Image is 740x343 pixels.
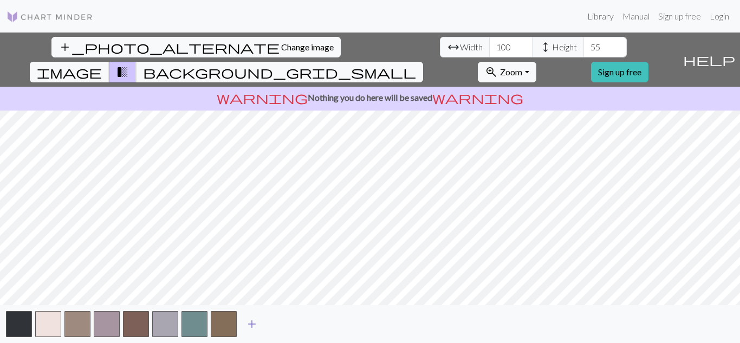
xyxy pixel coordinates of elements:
p: Nothing you do here will be saved [4,91,736,104]
span: add_photo_alternate [59,40,280,55]
button: Change image [51,37,341,57]
span: image [37,64,102,80]
a: Library [583,5,618,27]
img: Logo [7,10,93,23]
span: transition_fade [116,64,129,80]
a: Sign up free [591,62,648,82]
span: add [245,316,258,332]
span: help [683,52,735,67]
span: warning [432,90,523,105]
span: Height [552,41,577,54]
span: Width [460,41,483,54]
a: Sign up free [654,5,705,27]
a: Manual [618,5,654,27]
span: background_grid_small [143,64,416,80]
span: arrow_range [447,40,460,55]
span: Change image [281,42,334,52]
span: zoom_in [485,64,498,80]
a: Login [705,5,733,27]
span: height [539,40,552,55]
button: Help [678,33,740,87]
span: warning [217,90,308,105]
button: Zoom [478,62,536,82]
button: Add color [238,314,265,334]
span: Zoom [500,67,522,77]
